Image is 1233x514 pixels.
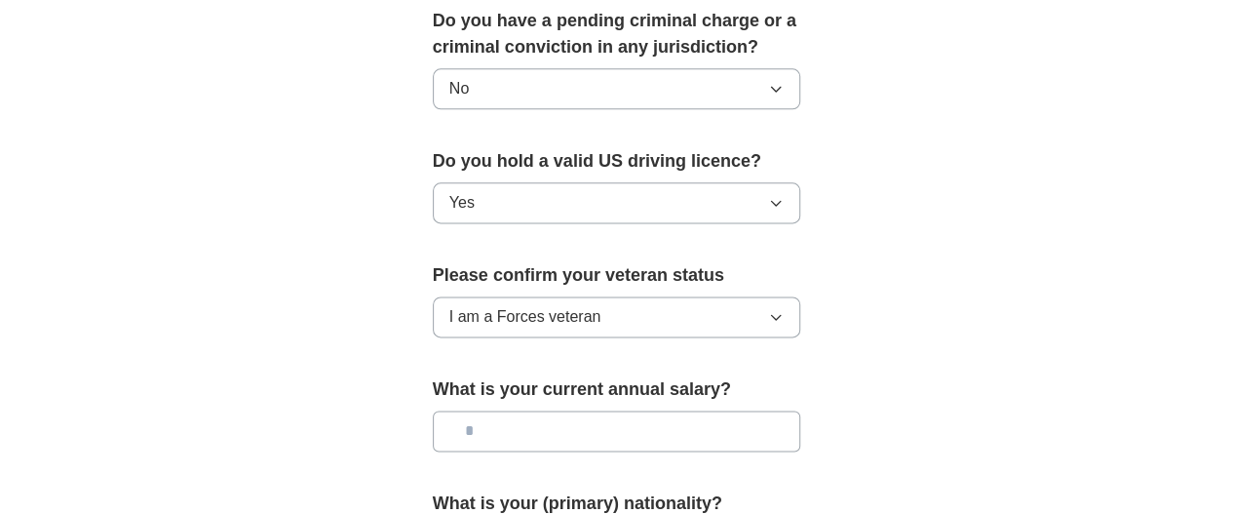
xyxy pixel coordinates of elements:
[433,297,801,337] button: I am a Forces veteran
[449,191,475,215] span: Yes
[433,376,801,403] label: What is your current annual salary?
[433,262,801,289] label: Please confirm your veteran status
[433,182,801,223] button: Yes
[449,305,601,329] span: I am a Forces veteran
[433,148,801,175] label: Do you hold a valid US driving licence?
[433,8,801,60] label: Do you have a pending criminal charge or a criminal conviction in any jurisdiction?
[449,77,469,100] span: No
[433,68,801,109] button: No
